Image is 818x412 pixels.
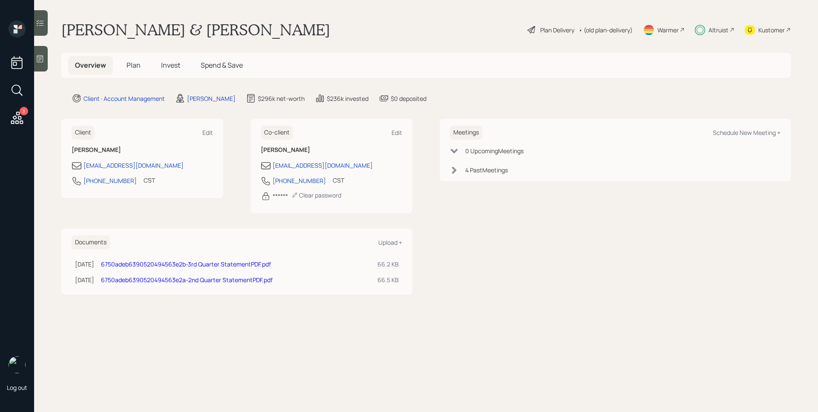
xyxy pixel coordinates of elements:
div: Plan Delivery [540,26,574,34]
div: [EMAIL_ADDRESS][DOMAIN_NAME] [273,161,373,170]
h1: [PERSON_NAME] & [PERSON_NAME] [61,20,330,39]
h6: [PERSON_NAME] [72,146,213,154]
div: Log out [7,383,27,392]
div: 66.5 KB [377,275,399,284]
img: james-distasi-headshot.png [9,356,26,373]
h6: Client [72,126,95,140]
div: [EMAIL_ADDRESS][DOMAIN_NAME] [84,161,184,170]
div: Edit [392,129,402,137]
h6: Meetings [450,126,482,140]
div: 66.2 KB [377,260,399,269]
div: [DATE] [75,275,94,284]
div: Edit [202,129,213,137]
div: [PHONE_NUMBER] [273,176,326,185]
a: 6750adeb6390520494563e2a-2nd Quarter StatementPDF.pdf [101,276,273,284]
h6: Documents [72,235,110,249]
div: CST [333,176,344,185]
div: Warmer [657,26,679,34]
span: Plan [127,60,141,70]
span: Spend & Save [201,60,243,70]
div: • (old plan-delivery) [579,26,633,34]
div: Altruist [709,26,729,34]
h6: Co-client [261,126,293,140]
div: Client · Account Management [84,94,165,103]
span: Overview [75,60,106,70]
div: 0 Upcoming Meeting s [465,146,524,155]
div: Clear password [291,191,341,199]
div: [DATE] [75,260,94,269]
div: CST [144,176,155,185]
div: Upload + [378,238,402,246]
span: Invest [161,60,180,70]
div: Kustomer [758,26,785,34]
div: Schedule New Meeting + [713,129,781,137]
div: 4 Past Meeting s [465,166,508,175]
div: 3 [20,107,28,115]
div: [PHONE_NUMBER] [84,176,137,185]
div: $236k invested [327,94,369,103]
div: $296k net-worth [258,94,305,103]
a: 6750adeb6390520494563e2b-3rd Quarter StatementPDF.pdf [101,260,271,268]
h6: [PERSON_NAME] [261,146,402,154]
div: $0 deposited [391,94,426,103]
div: [PERSON_NAME] [187,94,236,103]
